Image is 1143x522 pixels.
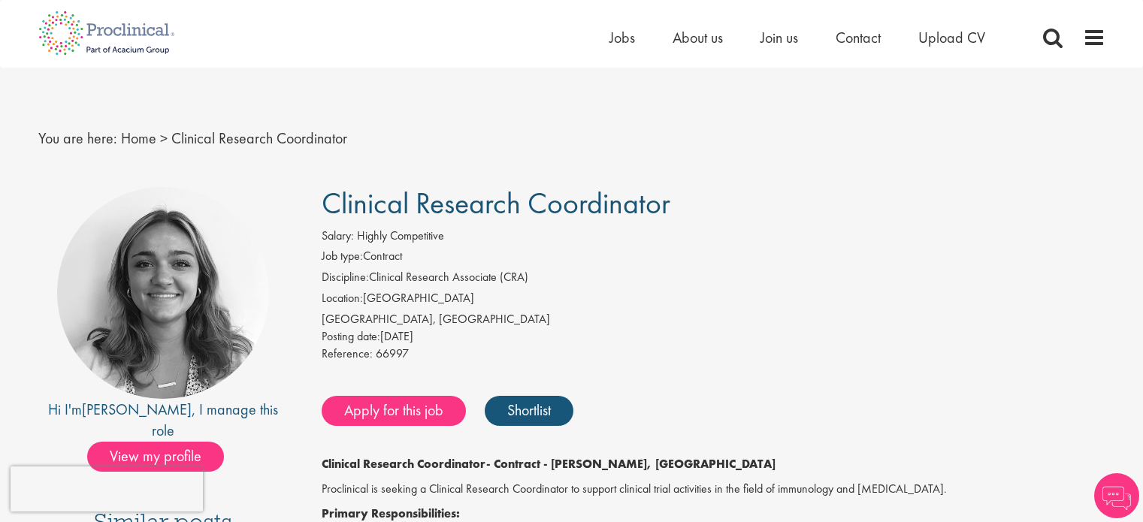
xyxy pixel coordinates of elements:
[322,481,1105,498] p: Proclinical is seeking a Clinical Research Coordinator to support clinical trial activities in th...
[918,28,985,47] a: Upload CV
[322,228,354,245] label: Salary:
[485,396,573,426] a: Shortlist
[1094,473,1139,518] img: Chatbot
[836,28,881,47] a: Contact
[322,269,1105,290] li: Clinical Research Associate (CRA)
[322,248,1105,269] li: Contract
[760,28,798,47] a: Join us
[322,311,1105,328] div: [GEOGRAPHIC_DATA], [GEOGRAPHIC_DATA]
[673,28,723,47] a: About us
[322,248,363,265] label: Job type:
[87,445,239,464] a: View my profile
[87,442,224,472] span: View my profile
[486,456,776,472] strong: - Contract - [PERSON_NAME], [GEOGRAPHIC_DATA]
[82,400,192,419] a: [PERSON_NAME]
[160,128,168,148] span: >
[357,228,444,243] span: Highly Competitive
[322,456,486,472] strong: Clinical Research Coordinator
[322,505,460,521] strong: Primary Responsibilities:
[609,28,635,47] a: Jobs
[322,328,380,344] span: Posting date:
[322,269,369,286] label: Discipline:
[322,290,1105,311] li: [GEOGRAPHIC_DATA]
[322,328,1105,345] div: [DATE]
[121,128,156,148] a: breadcrumb link
[322,184,670,222] span: Clinical Research Coordinator
[57,187,269,399] img: imeage of recruiter Jackie Cerchio
[322,396,466,426] a: Apply for this job
[322,290,363,307] label: Location:
[322,345,373,363] label: Reference:
[11,466,203,511] iframe: reCAPTCHA
[376,345,409,361] span: 66997
[38,128,117,148] span: You are here:
[171,128,347,148] span: Clinical Research Coordinator
[38,399,289,442] div: Hi I'm , I manage this role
